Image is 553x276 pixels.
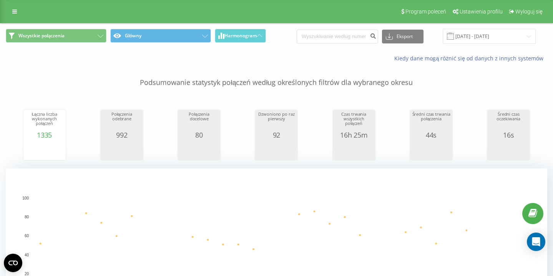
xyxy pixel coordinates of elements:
div: Dzwoniono po raz pierwszy [257,112,296,131]
div: 1335 [25,131,64,139]
span: Wszystkie połączenia [18,33,65,39]
div: Średni czas trwania połączenia [412,112,450,131]
button: Wszystkie połączenia [6,29,106,43]
text: 40 [25,253,29,257]
svg: A chart. [335,139,373,162]
button: Eksport [382,30,423,43]
text: 80 [25,215,29,219]
div: Połączenia docelowe [180,112,218,131]
span: Wyloguj się [515,8,543,15]
div: Średni czas oczekiwania [489,112,528,131]
svg: A chart. [180,139,218,162]
button: Harmonogram [215,29,266,43]
a: Kiedy dane mogą różnić się od danych z innych systemów [394,55,547,62]
span: Ustawienia profilu [460,8,503,15]
svg: A chart. [257,139,296,162]
text: 20 [25,272,29,276]
text: 60 [25,234,29,238]
svg: A chart. [412,139,450,162]
text: 100 [22,196,29,200]
div: Łączna liczba wykonanych połączeń [25,112,64,131]
button: Open CMP widget [4,254,22,272]
div: 80 [180,131,218,139]
div: 92 [257,131,296,139]
button: Główny [110,29,211,43]
svg: A chart. [103,139,141,162]
p: Podsumowanie statystyk połączeń według określonych filtrów dla wybranego okresu [6,62,547,88]
div: 992 [103,131,141,139]
span: Program poleceń [405,8,446,15]
div: Open Intercom Messenger [527,233,545,251]
div: 16s [489,131,528,139]
div: 16h 25m [335,131,373,139]
div: 44s [412,131,450,139]
input: Wyszukiwanie według numeru [297,30,378,43]
span: Harmonogram [224,33,257,38]
svg: A chart. [489,139,528,162]
div: Czas trwania wszystkich połączeń [335,112,373,131]
svg: A chart. [25,139,64,162]
div: Połączenia odebrane [103,112,141,131]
